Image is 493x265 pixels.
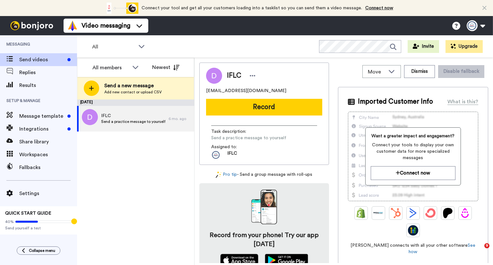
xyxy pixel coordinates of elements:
[443,208,453,218] img: Patreon
[211,135,286,141] span: Send a practice message to yourself
[227,150,237,160] span: IFLC
[371,133,455,139] span: Want a greater impact and engagement?
[408,40,439,53] button: Invite
[408,225,418,235] img: GoHighLevel
[5,226,72,231] span: Send yourself a test
[104,82,162,90] span: Send a new message
[19,138,77,146] span: Share library
[408,208,418,218] img: ActiveCampaign
[19,190,77,197] span: Settings
[19,56,65,64] span: Send videos
[251,190,277,224] img: download
[425,208,436,218] img: ConvertKit
[216,171,221,178] img: magic-wand.svg
[19,81,77,89] span: Results
[101,119,165,124] span: Send a practice message to yourself
[19,69,77,76] span: Replies
[445,40,483,53] button: Upgrade
[19,112,65,120] span: Message template
[348,242,478,255] span: [PERSON_NAME] connects with all your other software
[19,125,65,133] span: Integrations
[169,116,191,121] div: 6 mo. ago
[371,142,455,161] span: Connect your tools to display your own customer data for more specialized messages
[438,65,484,78] button: Disable fallback
[19,151,77,158] span: Workspaces
[358,97,433,107] span: Imported Customer Info
[471,243,487,259] iframe: Intercom live chat
[147,61,184,74] button: Newest
[19,164,77,171] span: Fallbacks
[460,208,470,218] img: Drip
[371,166,455,180] button: Connect now
[29,248,55,253] span: Collapse menu
[82,21,130,30] span: Video messaging
[206,68,222,84] img: Image of IFLC
[82,109,98,125] img: d.png
[206,231,323,249] h4: Record from your phone! Try our app [DATE]
[216,171,237,178] a: Pro tip
[211,144,256,150] span: Assigned to:
[5,219,14,224] span: 40%
[142,6,362,10] span: Connect your tool and get all your customers loading into a tasklist so you can send them a video...
[211,150,221,160] img: b9ae0ac3-2534-4ffe-a186-6e3485566128-1736801392.jpg
[447,98,478,106] div: What is this?
[206,99,322,115] button: Record
[77,99,194,106] div: [DATE]
[211,128,256,135] span: Task description :
[92,64,129,72] div: All members
[92,43,135,51] span: All
[484,243,489,248] span: 9
[67,21,78,31] img: vm-color.svg
[404,65,435,78] button: Dismiss
[71,218,77,224] div: Tooltip anchor
[101,113,165,119] span: IFLC
[227,71,241,81] span: IFLC
[391,208,401,218] img: Hubspot
[356,208,366,218] img: Shopify
[103,3,138,14] div: animation
[368,68,385,76] span: Move
[373,208,384,218] img: Ontraport
[206,88,286,94] span: [EMAIL_ADDRESS][DOMAIN_NAME]
[104,90,162,95] span: Add new contact or upload CSV
[365,6,393,10] a: Connect now
[17,246,60,255] button: Collapse menu
[5,211,51,216] span: QUICK START GUIDE
[8,21,56,30] img: bj-logo-header-white.svg
[199,171,329,178] div: - Send a group message with roll-ups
